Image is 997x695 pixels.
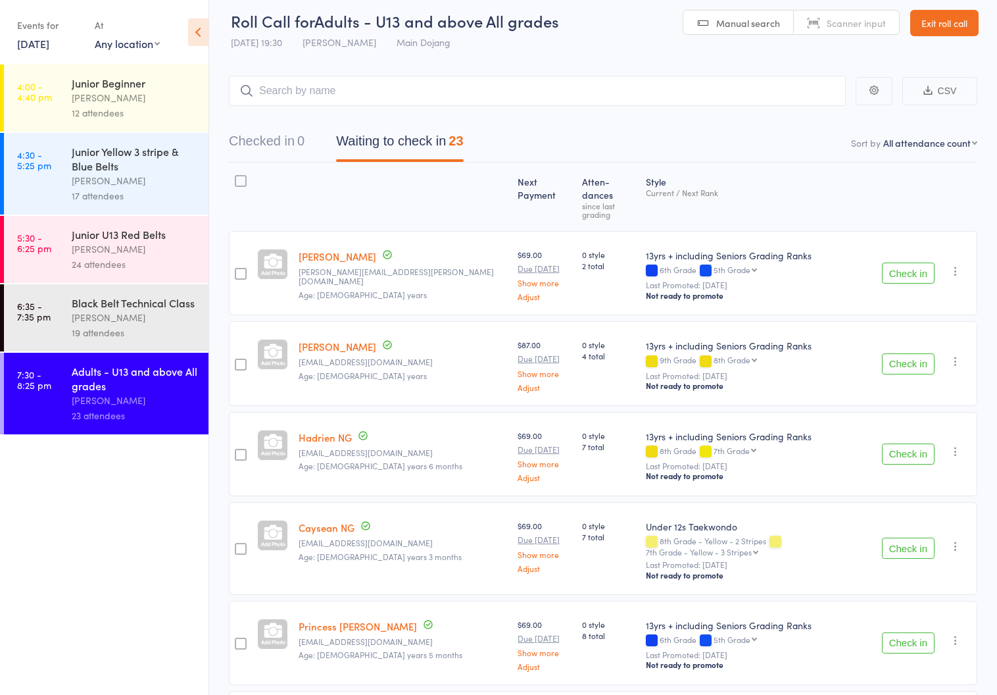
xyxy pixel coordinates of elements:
div: Atten­dances [577,168,641,225]
div: 7th Grade [714,446,750,455]
small: moughtonnicholls@gmail.com [299,357,507,367]
div: 0 [297,134,304,148]
div: 6th Grade [646,265,871,276]
span: Age: [DEMOGRAPHIC_DATA] years 6 months [299,460,462,471]
small: Last Promoted: [DATE] [646,461,871,471]
a: [DATE] [17,36,49,51]
span: 2 total [582,260,635,271]
div: 24 attendees [72,257,197,272]
a: Show more [518,278,571,287]
div: Junior Beginner [72,76,197,90]
div: 7th Grade - Yellow - 3 Stripes [646,548,752,556]
div: [PERSON_NAME] [72,310,197,325]
span: 0 style [582,249,635,260]
button: Checked in0 [229,127,304,162]
a: 4:30 -5:25 pmJunior Yellow 3 stripe & Blue Belts[PERSON_NAME]17 attendees [4,133,208,215]
div: 13yrs + including Seniors Grading Ranks [646,430,871,443]
a: 5:30 -6:25 pmJunior U13 Red Belts[PERSON_NAME]24 attendees [4,216,208,283]
small: cderuiter24@gmail.com [299,448,507,457]
div: 17 attendees [72,188,197,203]
div: Not ready to promote [646,570,871,580]
span: 7 total [582,531,635,542]
span: 0 style [582,339,635,350]
span: 8 total [582,630,635,641]
span: Scanner input [827,16,886,30]
div: 23 attendees [72,408,197,423]
input: Search by name [229,76,846,106]
div: Under 12s Taekwondo [646,520,871,533]
div: [PERSON_NAME] [72,90,197,105]
span: 0 style [582,520,635,531]
span: 4 total [582,350,635,361]
time: 4:00 - 4:40 pm [17,81,52,102]
button: Check in [882,444,935,465]
div: Junior U13 Red Belts [72,227,197,242]
a: Adjust [518,383,571,392]
div: 23 [449,134,463,148]
div: 19 attendees [72,325,197,340]
span: Age: [DEMOGRAPHIC_DATA] years 3 months [299,551,462,562]
div: Black Belt Technical Class [72,296,197,310]
div: 5th Grade [714,265,750,274]
a: Hadrien NG [299,430,352,444]
small: Last Promoted: [DATE] [646,280,871,290]
div: 13yrs + including Seniors Grading Ranks [646,339,871,352]
div: Adults - U13 and above All grades [72,364,197,393]
div: 8th Grade [714,355,750,364]
small: Last Promoted: [DATE] [646,560,871,569]
small: Due [DATE] [518,264,571,273]
div: Not ready to promote [646,471,871,481]
time: 4:30 - 5:25 pm [17,149,51,170]
div: Events for [17,14,82,36]
span: Age: [DEMOGRAPHIC_DATA] years [299,370,427,381]
div: Not ready to promote [646,290,871,301]
div: 12 attendees [72,105,197,120]
button: Check in [882,263,935,284]
div: $69.00 [518,430,571,482]
a: Adjust [518,292,571,301]
a: Show more [518,369,571,378]
div: Next Payment [512,168,576,225]
div: 8th Grade [646,446,871,457]
span: 7 total [582,441,635,452]
a: Princess [PERSON_NAME] [299,619,417,633]
div: [PERSON_NAME] [72,173,197,188]
a: 6:35 -7:35 pmBlack Belt Technical Class[PERSON_NAME]19 attendees [4,284,208,351]
div: since last grading [582,201,635,219]
div: 13yrs + including Seniors Grading Ranks [646,249,871,262]
a: Caysean NG [299,521,354,534]
div: 8th Grade - Yellow - 2 Stripes [646,536,871,556]
button: CSV [902,77,977,105]
button: Waiting to check in23 [336,127,463,162]
span: Adults - U13 and above All grades [314,10,559,32]
small: Due [DATE] [518,535,571,544]
div: 9th Grade [646,355,871,367]
a: Exit roll call [910,10,979,36]
span: 0 style [582,430,635,441]
small: Kevin.wu@blooms.net.au [299,267,507,286]
a: Adjust [518,564,571,573]
button: Check in [882,632,935,654]
span: 0 style [582,619,635,630]
div: $69.00 [518,520,571,572]
time: 6:35 - 7:35 pm [17,301,51,322]
span: Manual search [716,16,780,30]
div: 6th Grade [646,635,871,646]
div: $87.00 [518,339,571,391]
div: Junior Yellow 3 stripe & Blue Belts [72,144,197,173]
time: 7:30 - 8:25 pm [17,369,51,390]
span: Roll Call for [231,10,314,32]
span: [DATE] 19:30 [231,36,282,49]
a: Show more [518,459,571,468]
div: Not ready to promote [646,659,871,670]
div: $69.00 [518,619,571,671]
a: 7:30 -8:25 pmAdults - U13 and above All grades[PERSON_NAME]23 attendees [4,353,208,434]
div: All attendance count [883,136,971,149]
button: Check in [882,353,935,374]
a: Adjust [518,473,571,482]
a: 4:00 -4:40 pmJunior Beginner[PERSON_NAME]12 attendees [4,64,208,132]
a: Adjust [518,662,571,671]
span: Age: [DEMOGRAPHIC_DATA] years [299,289,427,300]
div: $69.00 [518,249,571,301]
small: Last Promoted: [DATE] [646,371,871,380]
